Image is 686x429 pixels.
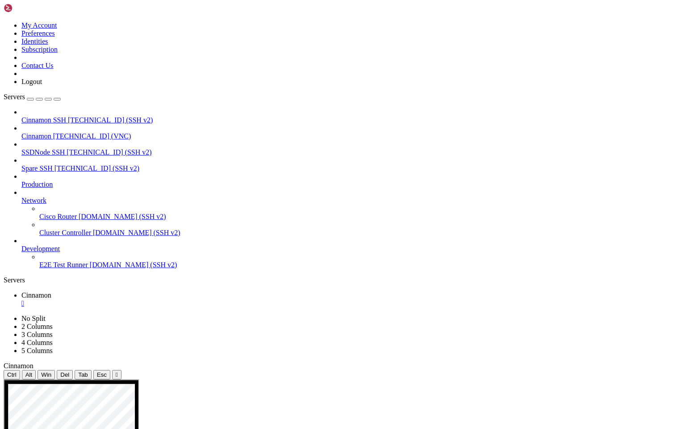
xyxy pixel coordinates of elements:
[39,213,682,221] a: Cisco Router [DOMAIN_NAME] (SSH v2)
[39,229,682,237] a: Cluster Controller [DOMAIN_NAME] (SSH v2)
[21,116,682,124] a: Cinnamon SSH [TECHNICAL_ID] (SSH v2)
[21,347,53,354] a: 5 Columns
[78,371,88,378] span: Tab
[4,370,20,379] button: Ctrl
[4,93,25,101] span: Servers
[21,181,682,189] a: Production
[68,116,153,124] span: [TECHNICAL_ID] (SSH v2)
[21,140,682,156] li: SSDNode SSH [TECHNICAL_ID] (SSH v2)
[21,339,53,346] a: 4 Columns
[21,78,42,85] a: Logout
[39,261,682,269] a: E2E Test Runner [DOMAIN_NAME] (SSH v2)
[21,331,53,338] a: 3 Columns
[21,38,48,45] a: Identities
[57,370,73,379] button: Del
[22,370,36,379] button: Alt
[39,213,77,220] span: Cisco Router
[21,148,682,156] a: SSDNode SSH [TECHNICAL_ID] (SSH v2)
[21,46,58,53] a: Subscription
[21,29,55,37] a: Preferences
[7,371,17,378] span: Ctrl
[4,93,61,101] a: Servers
[97,371,107,378] span: Esc
[21,62,54,69] a: Contact Us
[21,108,682,124] li: Cinnamon SSH [TECHNICAL_ID] (SSH v2)
[21,197,46,204] span: Network
[21,291,682,307] a: Cinnamon
[93,229,180,236] span: [DOMAIN_NAME] (SSH v2)
[21,172,682,189] li: Production
[21,148,65,156] span: SSDNode SSH
[21,299,682,307] a: 
[21,21,57,29] a: My Account
[38,370,55,379] button: Win
[79,213,166,220] span: [DOMAIN_NAME] (SSH v2)
[116,371,118,378] div: 
[93,370,110,379] button: Esc
[4,362,33,370] span: Cinnamon
[21,237,682,269] li: Development
[21,197,682,205] a: Network
[39,253,682,269] li: E2E Test Runner [DOMAIN_NAME] (SSH v2)
[75,370,92,379] button: Tab
[21,291,51,299] span: Cinnamon
[21,156,682,172] li: Spare SSH [TECHNICAL_ID] (SSH v2)
[21,245,60,252] span: Development
[21,315,46,322] a: No Split
[21,132,682,140] a: Cinnamon [TECHNICAL_ID] (VNC)
[21,323,53,330] a: 2 Columns
[90,261,177,269] span: [DOMAIN_NAME] (SSH v2)
[112,370,121,379] button: 
[39,261,88,269] span: E2E Test Runner
[41,371,51,378] span: Win
[21,132,51,140] span: Cinnamon
[4,276,682,284] div: Servers
[4,4,55,13] img: Shellngn
[21,181,53,188] span: Production
[54,164,139,172] span: [TECHNICAL_ID] (SSH v2)
[39,205,682,221] li: Cisco Router [DOMAIN_NAME] (SSH v2)
[21,164,53,172] span: Spare SSH
[39,229,91,236] span: Cluster Controller
[21,124,682,140] li: Cinnamon [TECHNICAL_ID] (VNC)
[21,245,682,253] a: Development
[53,132,131,140] span: [TECHNICAL_ID] (VNC)
[67,148,151,156] span: [TECHNICAL_ID] (SSH v2)
[60,371,69,378] span: Del
[21,116,66,124] span: Cinnamon SSH
[21,189,682,237] li: Network
[21,164,682,172] a: Spare SSH [TECHNICAL_ID] (SSH v2)
[39,221,682,237] li: Cluster Controller [DOMAIN_NAME] (SSH v2)
[25,371,33,378] span: Alt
